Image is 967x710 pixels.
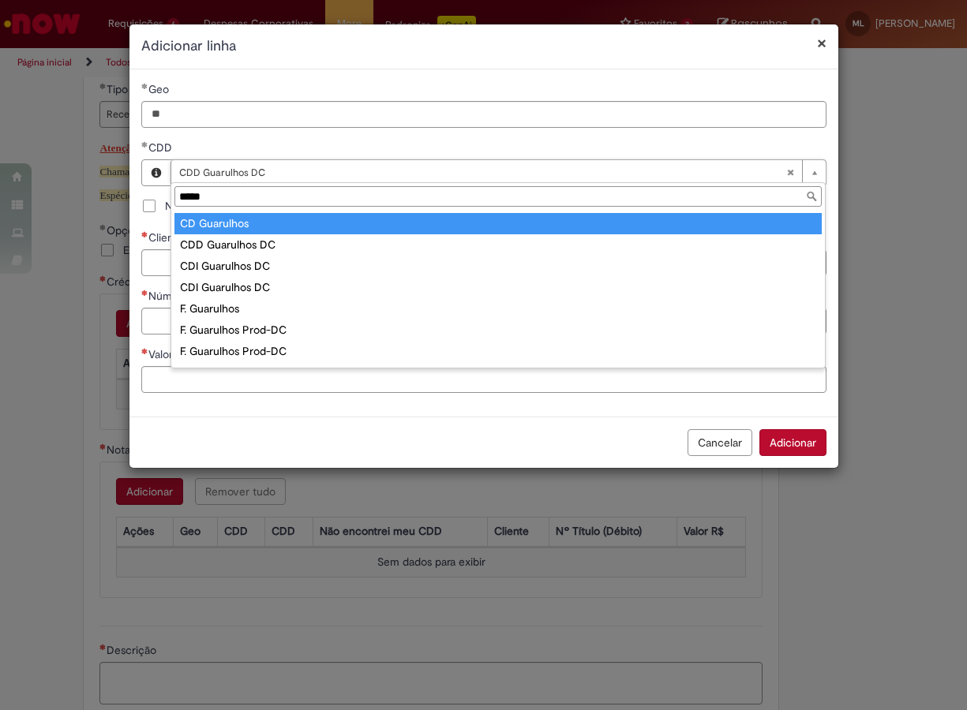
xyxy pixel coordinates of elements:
[174,319,822,341] div: F. Guarulhos Prod-DC
[174,234,822,256] div: CDD Guarulhos DC
[174,256,822,277] div: CDI Guarulhos DC
[174,362,822,383] div: Guarulhos
[174,213,822,234] div: CD Guarulhos
[171,210,825,368] ul: CDD
[174,298,822,319] div: F. Guarulhos
[174,341,822,362] div: F. Guarulhos Prod-DC
[174,277,822,298] div: CDI Guarulhos DC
